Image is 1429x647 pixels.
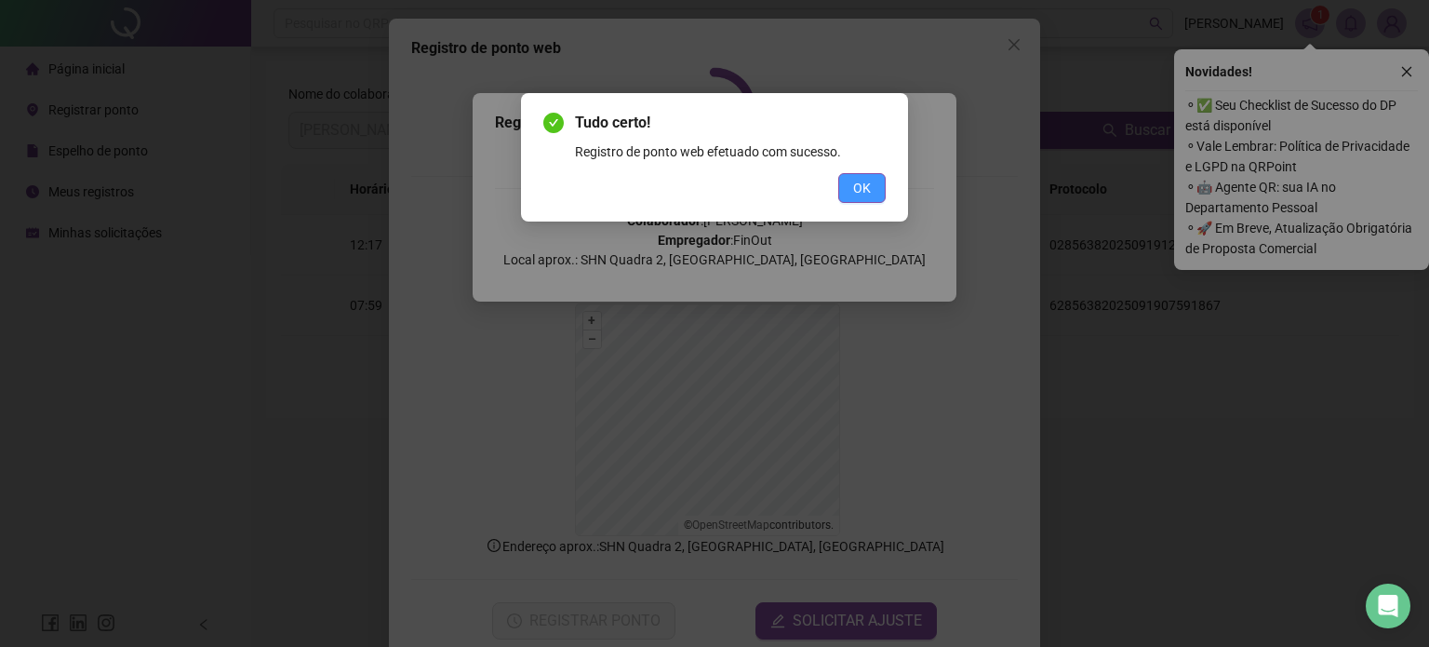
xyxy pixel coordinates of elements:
div: Open Intercom Messenger [1366,584,1410,628]
span: OK [853,178,871,198]
span: check-circle [543,113,564,133]
button: OK [838,173,886,203]
div: Registro de ponto web efetuado com sucesso. [575,142,886,162]
span: Tudo certo! [575,112,886,134]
